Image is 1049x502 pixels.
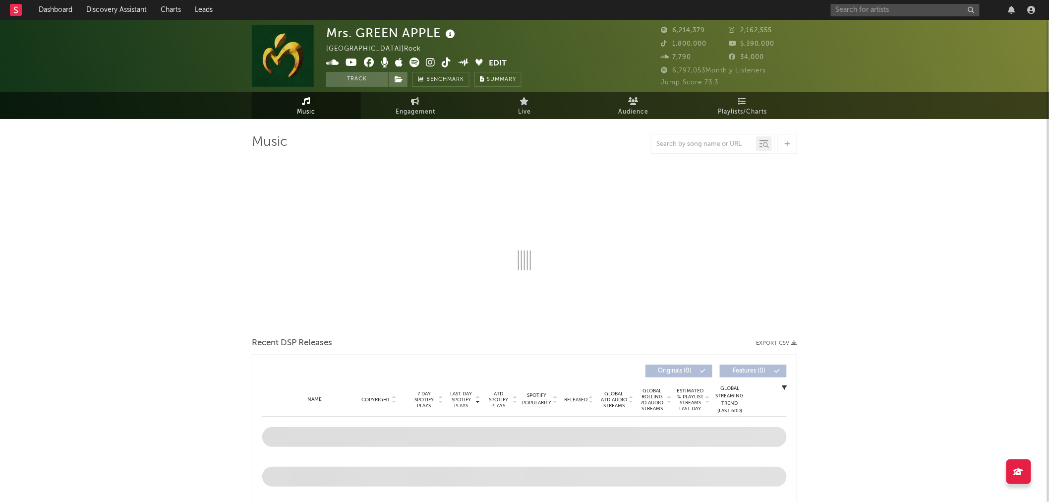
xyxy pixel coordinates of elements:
button: Track [326,72,388,87]
span: Originals ( 0 ) [652,368,698,374]
span: Playlists/Charts [718,106,767,118]
button: Features(0) [720,365,787,377]
span: Global ATD Audio Streams [600,391,628,409]
button: Edit [489,58,507,70]
a: Live [470,92,579,119]
a: Engagement [361,92,470,119]
a: Music [252,92,361,119]
span: 2,162,555 [729,27,772,34]
button: Originals(0) [645,365,712,377]
span: Summary [487,77,516,82]
span: 7,790 [661,54,691,61]
a: Audience [579,92,688,119]
a: Benchmark [412,72,469,87]
span: Estimated % Playlist Streams Last Day [677,388,704,412]
span: ATD Spotify Plays [485,391,512,409]
span: Released [564,397,587,403]
span: Features ( 0 ) [726,368,772,374]
span: Engagement [396,106,435,118]
button: Export CSV [756,340,797,346]
span: 5,390,000 [729,41,775,47]
input: Search by song name or URL [651,140,756,148]
span: 6,214,379 [661,27,705,34]
a: Playlists/Charts [688,92,797,119]
span: 34,000 [729,54,764,61]
span: 7 Day Spotify Plays [411,391,437,409]
span: Benchmark [426,74,464,86]
input: Search for artists [831,4,980,16]
div: Name [282,396,347,403]
div: [GEOGRAPHIC_DATA] | Rock [326,43,432,55]
span: Jump Score: 73.3 [661,79,718,86]
span: Last Day Spotify Plays [448,391,474,409]
span: Audience [619,106,649,118]
span: Global Rolling 7D Audio Streams [639,388,666,412]
div: Global Streaming Trend (Last 60D) [715,385,745,415]
span: 6,797,053 Monthly Listeners [661,67,766,74]
span: Recent DSP Releases [252,337,332,349]
div: Mrs. GREEN APPLE [326,25,458,41]
span: Music [297,106,316,118]
span: Live [518,106,531,118]
button: Summary [474,72,522,87]
span: Copyright [361,397,390,403]
span: Spotify Popularity [523,392,552,407]
span: 1,800,000 [661,41,706,47]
